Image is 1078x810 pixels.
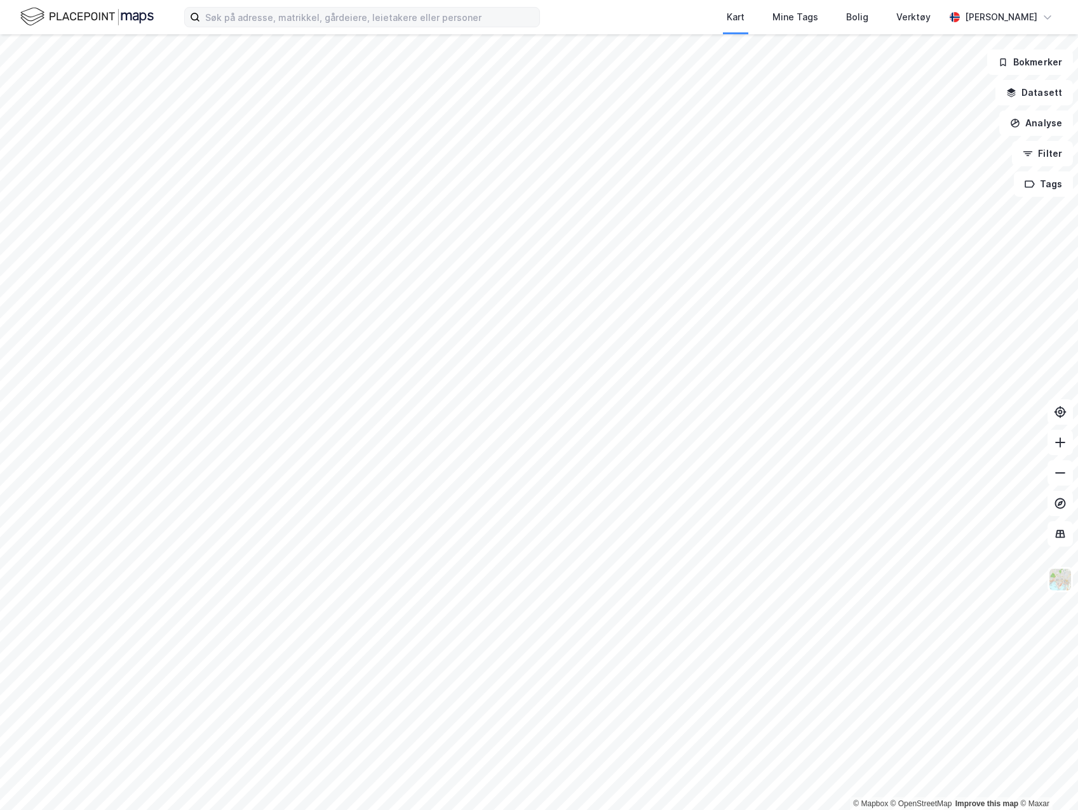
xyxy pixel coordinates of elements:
div: Bolig [846,10,868,25]
div: Mine Tags [772,10,818,25]
div: Kart [727,10,744,25]
input: Søk på adresse, matrikkel, gårdeiere, leietakere eller personer [200,8,539,27]
iframe: Chat Widget [1014,749,1078,810]
img: logo.f888ab2527a4732fd821a326f86c7f29.svg [20,6,154,28]
div: Verktøy [896,10,931,25]
div: [PERSON_NAME] [965,10,1037,25]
